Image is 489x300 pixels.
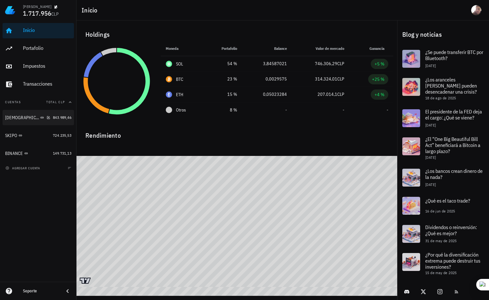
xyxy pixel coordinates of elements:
[53,133,71,138] span: 724.235,53
[375,91,384,98] div: +4 %
[425,182,436,187] span: [DATE]
[369,46,388,51] span: Ganancia
[82,5,100,15] h1: Inicio
[425,238,457,243] span: 31 de may de 2025
[387,107,388,113] span: -
[3,59,74,74] a: Impuestos
[53,115,71,120] span: 843.989,46
[397,73,489,104] a: ¿Los aranceles [PERSON_NAME] pueden desencadenar una crisis? 18 de ago de 2025
[315,76,337,82] span: 314.324,01
[3,95,74,110] button: CuentasTotal CLP
[23,45,71,51] div: Portafolio
[176,61,183,67] div: SOL
[425,49,483,61] span: ¿Se puede transferir BTC por Bluetooth?
[425,224,477,236] span: Dividendos o reinversión: ¿Qué es mejor?
[3,128,74,143] a: SKIPO 724.235,53
[471,5,481,15] div: avatar
[285,107,287,113] span: -
[425,251,480,270] span: ¿Por qué la diversificación extrema puede destruir tus inversiones?
[375,61,384,67] div: +5 %
[425,209,455,213] span: 16 de jun de 2025
[5,133,17,138] div: SKIPO
[337,61,344,66] span: CLP
[5,5,15,15] img: LedgiFi
[5,115,39,120] div: [DEMOGRAPHIC_DATA]
[247,76,287,82] div: 0,0029575
[337,76,344,82] span: CLP
[397,24,489,45] div: Blog y noticias
[23,288,59,294] div: Soporte
[166,91,172,98] div: ETH-icon
[176,91,184,98] div: ETH
[3,146,74,161] a: BINANCE 149.731,13
[3,110,74,125] a: [DEMOGRAPHIC_DATA] 843.989,46
[397,132,489,164] a: ¿El “One Big Beautiful Bill Act” beneficiará a Bitcoin a largo plazo? [DATE]
[23,63,71,69] div: Impuestos
[425,155,436,160] span: [DATE]
[425,168,483,180] span: ¿Los bancos crean dinero de la nada?
[3,77,74,92] a: Transacciones
[166,76,172,82] div: BTC-icon
[372,76,384,82] div: +25 %
[425,76,477,95] span: ¿Los aranceles [PERSON_NAME] pueden desencadenar una crisis?
[80,24,393,45] div: Holdings
[3,41,74,56] a: Portafolio
[23,9,51,18] span: 1.717.956
[161,41,205,56] th: Moneda
[425,96,456,100] span: 18 de ago de 2025
[23,81,71,87] div: Transacciones
[247,60,287,67] div: 3,84587021
[51,11,59,17] span: CLP
[425,136,480,154] span: ¿El “One Big Beautiful Bill Act” beneficiará a Bitcoin a largo plazo?
[166,61,172,67] div: SOL-icon
[210,91,237,98] div: 15 %
[205,41,242,56] th: Portafolio
[425,108,482,121] span: El presidente de la FED deja el cargo: ¿Qué se viene?
[210,76,237,82] div: 23 %
[46,100,65,104] span: Total CLP
[176,107,186,113] span: Otros
[397,45,489,73] a: ¿Se puede transferir BTC por Bluetooth? [DATE]
[176,76,184,82] div: BTC
[337,91,344,97] span: CLP
[397,104,489,132] a: El presidente de la FED deja el cargo: ¿Qué se viene? [DATE]
[343,107,344,113] span: -
[210,60,237,67] div: 54 %
[3,23,74,38] a: Inicio
[5,151,23,156] div: BINANCE
[397,220,489,248] a: Dividendos o reinversión: ¿Qué es mejor? 31 de may de 2025
[397,248,489,279] a: ¿Por qué la diversificación extrema puede destruir tus inversiones? 15 de may de 2025
[80,278,91,284] a: Charting by TradingView
[210,107,237,113] div: 8 %
[242,41,292,56] th: Balance
[247,91,287,98] div: 0,05023284
[292,41,349,56] th: Valor de mercado
[425,63,436,68] span: [DATE]
[397,192,489,220] a: ¿Qué es el taco trade? 16 de jun de 2025
[23,4,51,9] div: [PERSON_NAME]
[425,123,436,127] span: [DATE]
[7,166,40,170] span: agregar cuenta
[425,197,470,204] span: ¿Qué es el taco trade?
[397,164,489,192] a: ¿Los bancos crean dinero de la nada? [DATE]
[317,91,337,97] span: 207.014,1
[80,125,393,141] div: Rendimiento
[315,61,337,66] span: 746.306,29
[4,165,43,171] button: agregar cuenta
[23,27,71,33] div: Inicio
[53,151,71,156] span: 149.731,13
[425,270,457,275] span: 15 de may de 2025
